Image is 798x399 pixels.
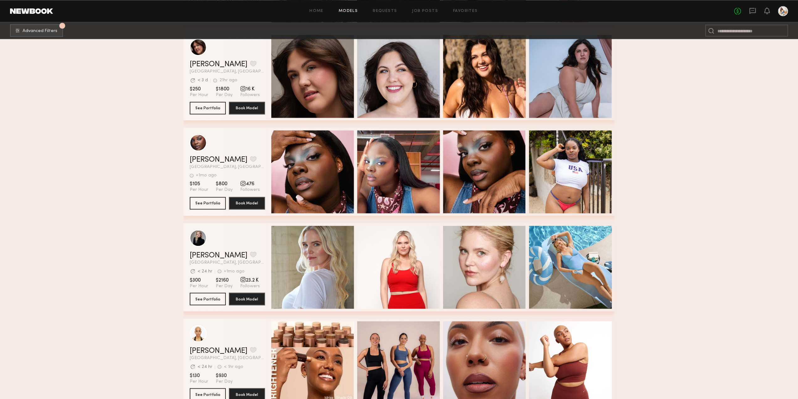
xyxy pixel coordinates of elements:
span: Per Hour [190,92,208,98]
div: < 24 hr [198,269,212,273]
a: [PERSON_NAME] [190,347,247,354]
a: [PERSON_NAME] [190,156,247,164]
span: $130 [190,372,208,379]
span: Per Day [216,283,233,289]
span: Followers [240,187,260,193]
span: [GEOGRAPHIC_DATA], [GEOGRAPHIC_DATA] [190,356,265,360]
button: Book Model [229,102,265,114]
a: Home [309,9,324,13]
button: See Portfolio [190,293,226,305]
a: [PERSON_NAME] [190,61,247,68]
span: 16 K [240,86,260,92]
button: Book Model [229,293,265,305]
button: See Portfolio [190,102,226,114]
span: Per Hour [190,283,208,289]
a: Requests [373,9,397,13]
span: 1 [61,24,63,27]
span: 23.2 K [240,277,260,283]
div: < 1hr ago [224,364,243,369]
a: [PERSON_NAME] [190,251,247,259]
span: [GEOGRAPHIC_DATA], [GEOGRAPHIC_DATA] [190,69,265,74]
span: Advanced Filters [23,29,57,33]
span: $2160 [216,277,233,283]
span: $1800 [216,86,233,92]
div: +1mo ago [224,269,245,273]
span: [GEOGRAPHIC_DATA], [GEOGRAPHIC_DATA] [190,165,265,169]
span: Per Hour [190,187,208,193]
a: Job Posts [412,9,438,13]
div: < 3 d [198,78,208,83]
div: < 24 hr [198,364,212,369]
span: Followers [240,283,260,289]
span: Per Day [216,379,233,384]
span: Per Hour [190,379,208,384]
button: Book Model [229,197,265,209]
span: $930 [216,372,233,379]
button: See Portfolio [190,197,226,209]
span: $800 [216,181,233,187]
span: Per Day [216,187,233,193]
span: $300 [190,277,208,283]
div: +1mo ago [196,173,217,178]
span: $105 [190,181,208,187]
span: 476 [240,181,260,187]
span: [GEOGRAPHIC_DATA], [GEOGRAPHIC_DATA] [190,260,265,265]
div: 21hr ago [219,78,237,83]
a: Favorites [453,9,478,13]
span: Followers [240,92,260,98]
a: Models [339,9,358,13]
button: 1Advanced Filters [10,24,63,37]
span: $250 [190,86,208,92]
span: Per Day [216,92,233,98]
